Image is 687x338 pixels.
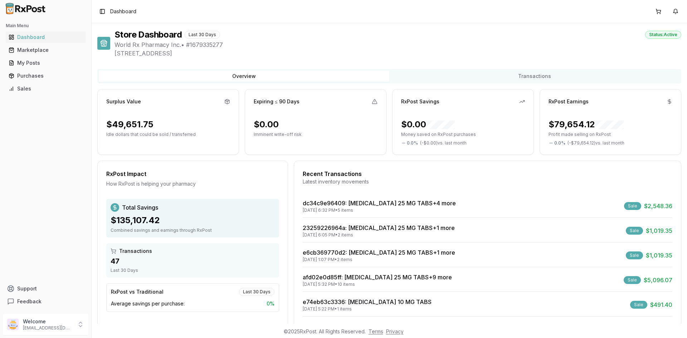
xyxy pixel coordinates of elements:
[9,34,83,41] div: Dashboard
[420,140,467,146] span: ( - $0.00 ) vs. last month
[267,300,274,307] span: 0 %
[3,57,88,69] button: My Posts
[6,23,86,29] h2: Main Menu
[549,119,624,130] div: $79,654.12
[303,257,455,263] div: [DATE] 1:07 PM • 2 items
[554,140,565,146] span: 0.0 %
[644,276,672,284] span: $5,096.07
[7,319,19,330] img: User avatar
[114,49,681,58] span: [STREET_ADDRESS]
[106,180,279,187] div: How RxPost is helping your pharmacy
[3,70,88,82] button: Purchases
[303,298,432,305] a: e74eb63c3336: [MEDICAL_DATA] 10 MG TABS
[254,119,279,130] div: $0.00
[630,301,647,309] div: Sale
[401,132,525,137] p: Money saved on RxPost purchases
[122,203,158,212] span: Total Savings
[303,224,455,231] a: 23259226964a: [MEDICAL_DATA] 25 MG TABS+1 more
[407,140,418,146] span: 0.0 %
[9,59,83,67] div: My Posts
[111,215,275,226] div: $135,107.42
[624,276,641,284] div: Sale
[110,8,136,15] nav: breadcrumb
[111,227,275,233] div: Combined savings and earnings through RxPost
[254,98,299,105] div: Expiring ≤ 90 Days
[6,31,86,44] a: Dashboard
[239,288,274,296] div: Last 30 Days
[106,132,230,137] p: Idle dollars that could be sold / transferred
[401,119,455,130] div: $0.00
[106,98,141,105] div: Surplus Value
[254,132,377,137] p: Imminent write-off risk
[9,85,83,92] div: Sales
[401,98,439,105] div: RxPost Savings
[650,300,672,309] span: $491.40
[6,82,86,95] a: Sales
[644,202,672,210] span: $2,548.36
[646,226,672,235] span: $1,019.35
[567,140,624,146] span: ( - $79,654.12 ) vs. last month
[645,31,681,39] div: Status: Active
[386,328,404,334] a: Privacy
[303,249,455,256] a: e6cb369770d2: [MEDICAL_DATA] 25 MG TABS+1 more
[303,200,456,207] a: dc34c9e96409: [MEDICAL_DATA] 25 MG TABS+4 more
[646,251,672,260] span: $1,019.35
[626,227,643,235] div: Sale
[6,44,86,57] a: Marketplace
[111,256,275,266] div: 47
[303,274,452,281] a: afd02e0d85ff: [MEDICAL_DATA] 25 MG TABS+9 more
[549,98,589,105] div: RxPost Earnings
[106,119,154,130] div: $49,651.75
[3,295,88,308] button: Feedback
[99,70,389,82] button: Overview
[17,298,42,305] span: Feedback
[626,251,643,259] div: Sale
[303,281,452,287] div: [DATE] 5:32 PM • 10 items
[106,170,279,178] div: RxPost Impact
[9,72,83,79] div: Purchases
[114,29,182,40] h1: Store Dashboard
[303,178,672,185] div: Latest inventory movements
[185,31,220,39] div: Last 30 Days
[3,31,88,43] button: Dashboard
[110,8,136,15] span: Dashboard
[303,170,672,178] div: Recent Transactions
[389,70,680,82] button: Transactions
[3,83,88,94] button: Sales
[6,69,86,82] a: Purchases
[111,268,275,273] div: Last 30 Days
[23,318,73,325] p: Welcome
[111,300,185,307] span: Average savings per purchase:
[23,325,73,331] p: [EMAIL_ADDRESS][DOMAIN_NAME]
[303,306,432,312] div: [DATE] 5:22 PM • 1 items
[9,46,83,54] div: Marketplace
[369,328,383,334] a: Terms
[114,40,681,49] span: World Rx Pharmacy Inc. • # 1679335277
[111,288,164,295] div: RxPost vs Traditional
[303,232,455,238] div: [DATE] 6:05 PM • 2 items
[549,132,672,137] p: Profit made selling on RxPost
[3,3,49,14] img: RxPost Logo
[3,44,88,56] button: Marketplace
[3,282,88,295] button: Support
[6,57,86,69] a: My Posts
[119,248,152,255] span: Transactions
[624,202,641,210] div: Sale
[303,207,456,213] div: [DATE] 6:32 PM • 5 items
